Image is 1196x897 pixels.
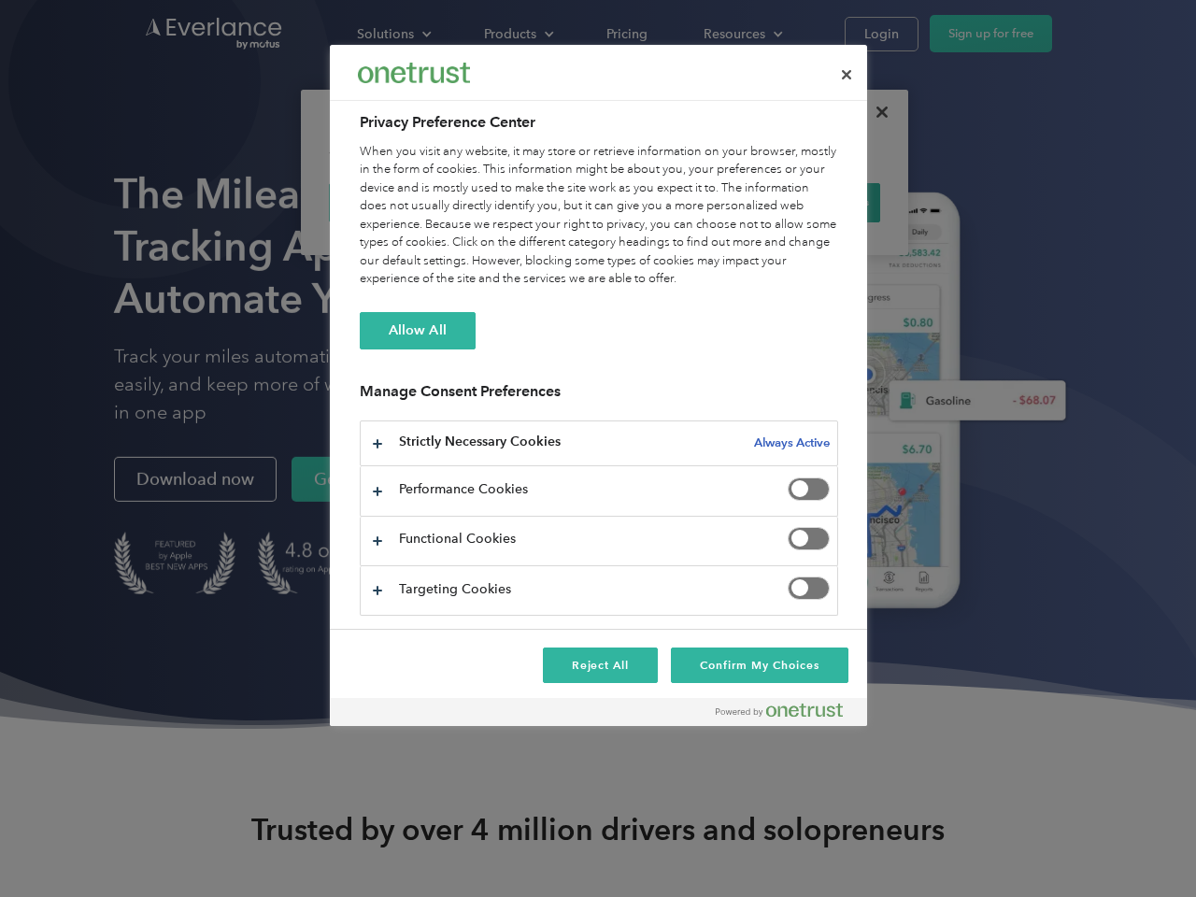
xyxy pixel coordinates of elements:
[330,45,867,726] div: Preference center
[358,63,470,82] img: Everlance
[671,648,847,683] button: Confirm My Choices
[360,312,476,349] button: Allow All
[716,703,858,726] a: Powered by OneTrust Opens in a new Tab
[360,143,838,289] div: When you visit any website, it may store or retrieve information on your browser, mostly in the f...
[826,54,867,95] button: Close
[716,703,843,718] img: Powered by OneTrust Opens in a new Tab
[360,111,838,134] h2: Privacy Preference Center
[543,648,659,683] button: Reject All
[358,54,470,92] div: Everlance
[360,382,838,411] h3: Manage Consent Preferences
[330,45,867,726] div: Privacy Preference Center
